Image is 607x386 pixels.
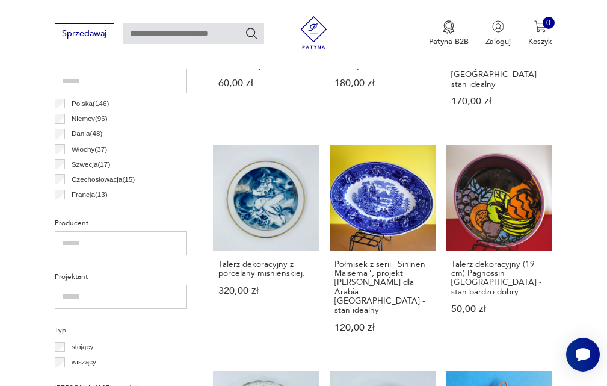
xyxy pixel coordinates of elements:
p: Polska ( 146 ) [72,98,109,110]
p: Szwecja ( 17 ) [72,158,110,170]
button: Sprzedawaj [55,23,114,43]
a: Talerz dekoracyjny (19 cm) Pagnossin Italy - stan bardzo dobryTalerz dekoracyjny (19 cm) Pagnossi... [446,145,552,354]
h3: Półmisek z serii "Sininen Maisema", projekt [PERSON_NAME] dla Arabia [GEOGRAPHIC_DATA] - stan ide... [334,260,431,315]
img: Ikona medalu [443,20,455,34]
p: Francja ( 13 ) [72,188,108,201]
div: 0 [543,17,555,29]
iframe: Smartsupp widget button [566,338,600,372]
p: wiszący [72,356,96,368]
h3: Talerz dekoracyjny (19 cm) Pagnossin [GEOGRAPHIC_DATA] - stan bardzo dobry [451,260,547,296]
h3: Mała paterka (12 cm) w kształcie zielonego liścia, [GEOGRAPHIC_DATA] - stan idealny minus [218,33,315,70]
p: Dania ( 48 ) [72,128,102,140]
img: Patyna - sklep z meblami i dekoracjami vintage [294,16,334,49]
p: Włochy ( 37 ) [72,143,107,155]
p: 170,00 zł [451,97,547,106]
a: Ikona medaluPatyna B2B [429,20,469,47]
button: Zaloguj [485,20,511,47]
p: 320,00 zł [218,287,315,296]
img: Ikona koszyka [534,20,546,33]
p: Czechosłowacja ( 15 ) [72,173,135,185]
p: 60,00 zł [218,79,315,88]
button: 0Koszyk [528,20,552,47]
a: Talerz dekoracyjny z porcelany miśnieńskiej.Talerz dekoracyjny z porcelany miśnieńskiej.320,00 zł [213,145,319,354]
a: Sprzedawaj [55,31,114,38]
p: 180,00 zł [334,79,431,88]
p: Typ [55,325,188,337]
p: Producent [55,217,188,229]
button: Patyna B2B [429,20,469,47]
button: Szukaj [245,26,258,40]
p: Projektant [55,271,188,283]
p: Zaloguj [485,36,511,47]
p: [GEOGRAPHIC_DATA] ( 11 ) [72,204,157,216]
p: Niemcy ( 96 ) [72,113,108,125]
h3: Patera z falbanką (18 cm), HSG Ząbkowice około 1910 roku - stan idealny [334,33,431,70]
img: Ikonka użytkownika [492,20,504,33]
p: stojący [72,341,93,353]
p: 50,00 zł [451,305,547,314]
p: Patyna B2B [429,36,469,47]
a: Półmisek z serii "Sininen Maisema", projekt Reinhard Richter dla Arabia Finland - stan idealnyPół... [330,145,436,354]
h3: Patera-misa (26 cm) malowana w kwiaty, [PERSON_NAME] Pottery, [GEOGRAPHIC_DATA] - stan idealny [451,33,547,89]
h3: Talerz dekoracyjny z porcelany miśnieńskiej. [218,260,315,278]
p: 120,00 zł [334,323,431,332]
p: Koszyk [528,36,552,47]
